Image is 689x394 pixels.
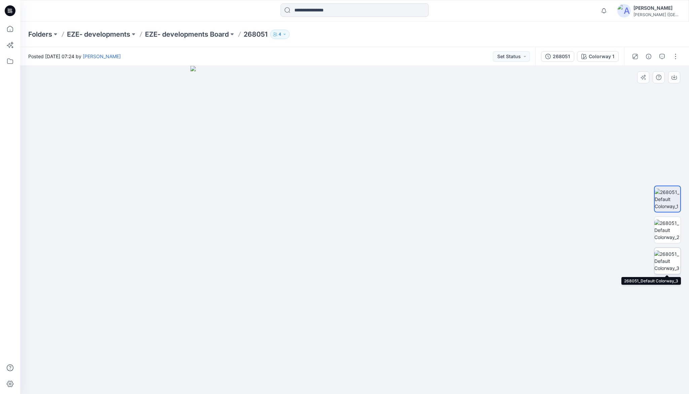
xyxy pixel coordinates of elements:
div: Colorway 1 [589,53,614,60]
img: 268051_Default Colorway_3 [654,250,681,272]
a: Folders [28,30,52,39]
p: 268051 [244,30,267,39]
img: 268051_Default Colorway_1 [655,189,680,210]
div: [PERSON_NAME] [633,4,681,12]
a: [PERSON_NAME] [83,53,121,59]
a: EZE- developments [67,30,130,39]
div: 268051 [553,53,570,60]
span: Posted [DATE] 07:24 by [28,53,121,60]
img: avatar [617,4,631,17]
img: 268051_Default Colorway_2 [654,220,681,241]
div: [PERSON_NAME] ([GEOGRAPHIC_DATA]) Exp... [633,12,681,17]
p: 4 [279,31,281,38]
a: EZE- developments Board [145,30,229,39]
button: 4 [270,30,290,39]
button: Colorway 1 [577,51,619,62]
button: 268051 [541,51,574,62]
img: eyJhbGciOiJIUzI1NiIsImtpZCI6IjAiLCJzbHQiOiJzZXMiLCJ0eXAiOiJKV1QifQ.eyJkYXRhIjp7InR5cGUiOiJzdG9yYW... [190,66,519,394]
button: Details [643,51,654,62]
